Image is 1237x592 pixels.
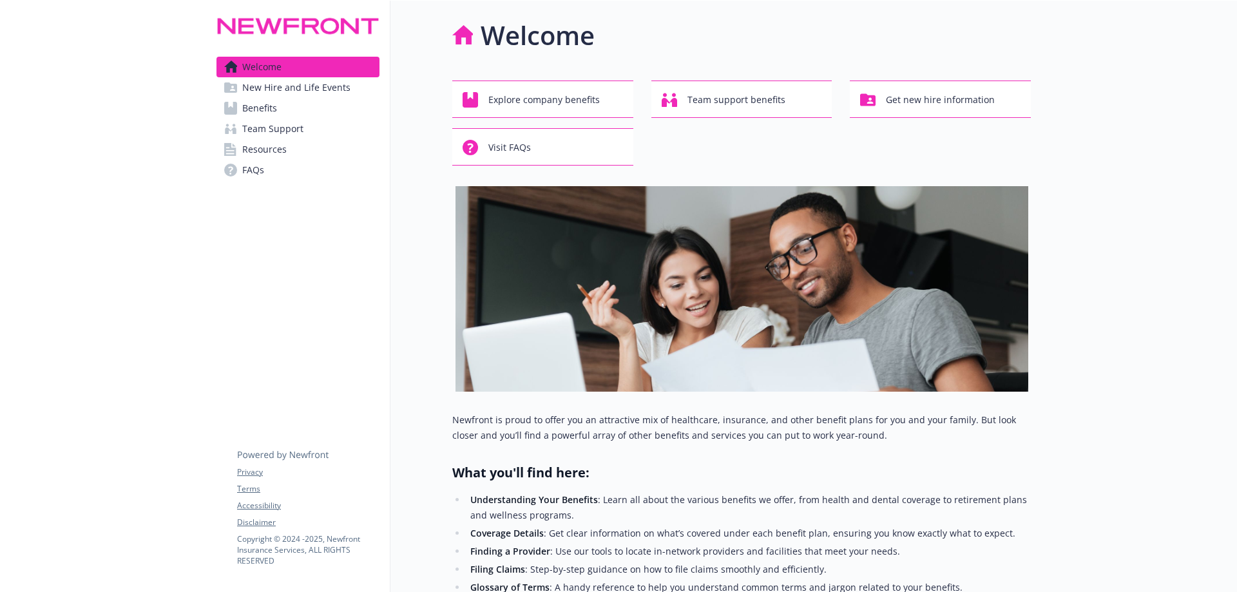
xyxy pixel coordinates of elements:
li: : Use our tools to locate in-network providers and facilities that meet your needs. [466,544,1031,559]
p: Copyright © 2024 - 2025 , Newfront Insurance Services, ALL RIGHTS RESERVED [237,533,379,566]
a: Accessibility [237,500,379,511]
a: Resources [216,139,379,160]
a: Terms [237,483,379,495]
strong: Filing Claims [470,563,525,575]
strong: Finding a Provider [470,545,550,557]
li: : Step-by-step guidance on how to file claims smoothly and efficiently. [466,562,1031,577]
button: Team support benefits [651,81,832,118]
span: New Hire and Life Events [242,77,350,98]
button: Explore company benefits [452,81,633,118]
li: : Get clear information on what’s covered under each benefit plan, ensuring you know exactly what... [466,526,1031,541]
span: FAQs [242,160,264,180]
span: Explore company benefits [488,88,600,112]
span: Get new hire information [886,88,995,112]
button: Get new hire information [850,81,1031,118]
span: Resources [242,139,287,160]
img: overview page banner [455,186,1028,392]
h2: What you'll find here: [452,464,1031,482]
button: Visit FAQs [452,128,633,166]
span: Team support benefits [687,88,785,112]
a: New Hire and Life Events [216,77,379,98]
p: Newfront is proud to offer you an attractive mix of healthcare, insurance, and other benefit plan... [452,412,1031,443]
a: Privacy [237,466,379,478]
span: Benefits [242,98,277,119]
a: Welcome [216,57,379,77]
li: : Learn all about the various benefits we offer, from health and dental coverage to retirement pl... [466,492,1031,523]
span: Team Support [242,119,303,139]
h1: Welcome [481,16,595,55]
span: Visit FAQs [488,135,531,160]
span: Welcome [242,57,282,77]
a: Disclaimer [237,517,379,528]
a: FAQs [216,160,379,180]
a: Team Support [216,119,379,139]
strong: Understanding Your Benefits [470,493,598,506]
a: Benefits [216,98,379,119]
strong: Coverage Details [470,527,544,539]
